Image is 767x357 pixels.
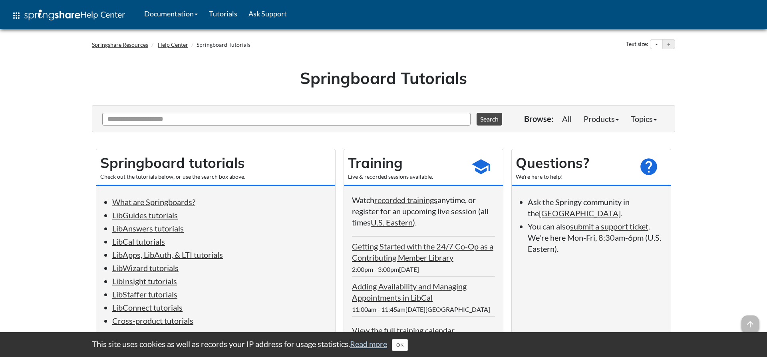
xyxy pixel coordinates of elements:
a: LibWizard tutorials [112,263,179,273]
div: Live & recorded sessions available. [348,173,463,181]
span: Help Center [80,9,125,20]
a: Tutorials [203,4,243,24]
a: What are Springboards? [112,197,195,207]
h2: Springboard tutorials [100,153,331,173]
li: Ask the Springy community in the . [528,196,663,219]
a: Cross-product tutorials [112,316,193,325]
a: LibApps, LibAuth, & LTI tutorials [112,250,223,259]
li: Springboard Tutorials [189,41,250,49]
a: LibStaffer tutorials [112,289,177,299]
a: LibConnect tutorials [112,303,183,312]
span: arrow_upward [741,315,759,333]
a: Getting Started with the 24/7 Co-Op as a Contributing Member Library [352,241,493,262]
button: Close [392,339,408,351]
span: help [639,157,659,177]
a: U.S. Eastern [371,217,413,227]
div: This site uses cookies as well as records your IP address for usage statistics. [84,338,683,351]
a: submit a support ticket [570,221,648,231]
p: Watch anytime, or register for an upcoming live session (all times ). [352,194,495,228]
a: Ask Support [243,4,292,24]
a: Topics [625,111,663,127]
a: arrow_upward [741,316,759,326]
a: Springshare Resources [92,41,148,48]
span: 11:00am - 11:45am[DATE][GEOGRAPHIC_DATA] [352,305,490,313]
div: Text size: [624,39,650,50]
a: All [556,111,578,127]
a: recorded trainings [374,195,437,205]
li: You can also . We're here Mon-Fri, 8:30am-6pm (U.S. Eastern). [528,221,663,254]
a: Products [578,111,625,127]
a: LibGuides tutorials [112,210,178,220]
span: apps [12,11,21,20]
h2: Training [348,153,463,173]
a: apps Help Center [6,4,131,28]
button: Decrease text size [650,40,662,49]
span: school [471,157,491,177]
a: Help Center [158,41,188,48]
h1: Springboard Tutorials [98,67,669,89]
span: 2:00pm - 3:00pm[DATE] [352,265,419,273]
a: Read more [350,339,387,349]
img: Springshare [24,10,80,20]
button: Search [477,113,502,126]
h2: Questions? [516,153,631,173]
a: LibInsight tutorials [112,276,177,286]
a: View the full training calendar [352,325,455,335]
div: Check out the tutorials below, or use the search box above. [100,173,331,181]
a: Documentation [139,4,203,24]
button: Increase text size [663,40,675,49]
a: LibAnswers tutorials [112,223,184,233]
a: [GEOGRAPHIC_DATA] [539,208,621,218]
p: Browse: [524,113,553,124]
a: Adding Availability and Managing Appointments in LibCal [352,281,467,302]
a: LibCal tutorials [112,237,165,246]
div: We're here to help! [516,173,631,181]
